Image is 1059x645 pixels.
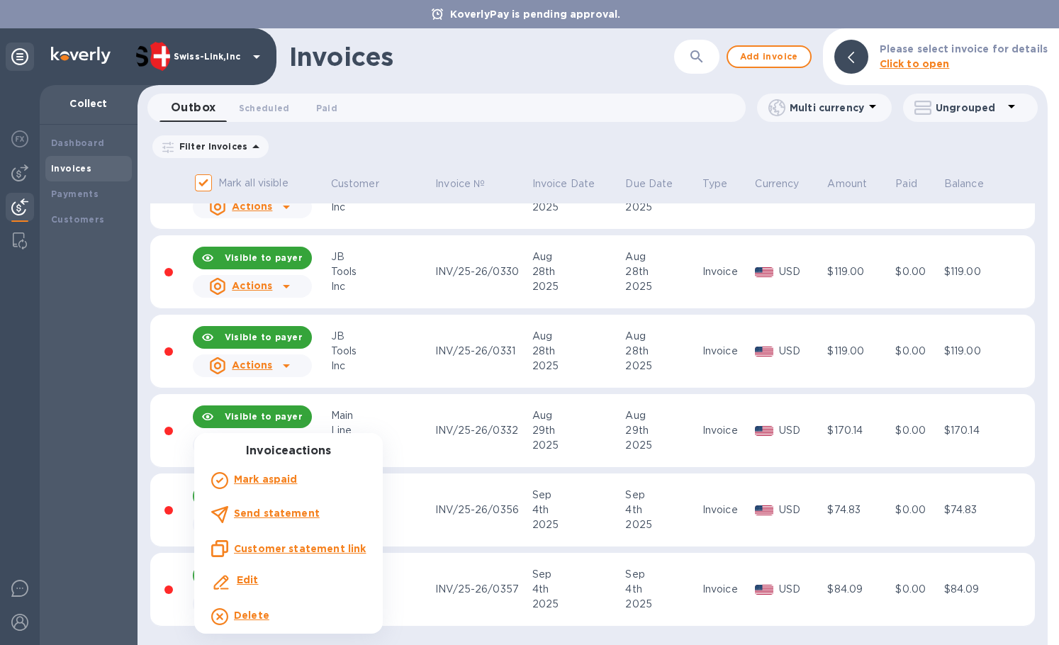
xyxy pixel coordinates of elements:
b: Mark as paid [234,473,297,485]
b: Edit [237,574,259,585]
h3: Invoice actions [194,444,383,458]
b: Send statement [234,507,320,519]
u: Customer statement link [234,543,366,554]
b: Delete [234,610,269,621]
